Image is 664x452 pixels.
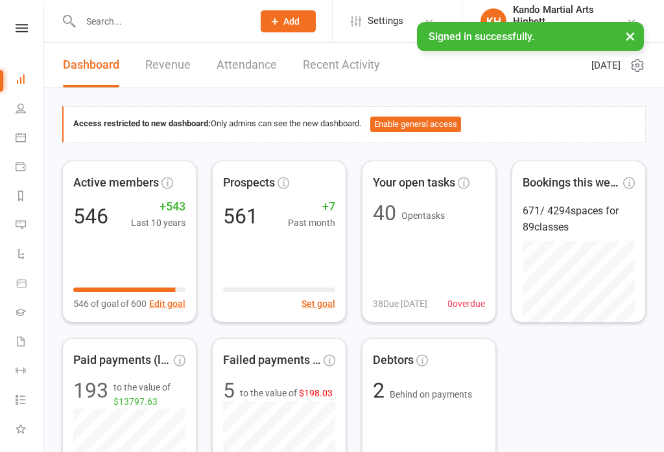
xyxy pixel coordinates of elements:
[145,43,191,87] a: Revenue
[288,216,335,230] span: Past month
[113,380,185,409] span: to the value of
[523,174,621,192] span: Bookings this week
[16,66,45,95] a: Dashboard
[390,389,472,400] span: Behind on payments
[401,210,445,221] span: Open tasks
[63,43,119,87] a: Dashboard
[303,43,380,87] a: Recent Activity
[283,16,300,27] span: Add
[16,124,45,153] a: Calendar
[217,43,277,87] a: Attendance
[429,30,534,43] span: Signed in successfully.
[373,351,414,370] span: Debtors
[591,58,621,73] span: [DATE]
[16,153,45,183] a: Payments
[131,198,185,216] span: +543
[77,12,244,30] input: Search...
[73,117,635,132] div: Only admins can see the new dashboard.
[73,119,211,128] strong: Access restricted to new dashboard:
[261,10,316,32] button: Add
[513,4,626,27] div: Kando Martial Arts Highett
[523,203,635,236] div: 671 / 4294 spaces for 89 classes
[373,297,427,311] span: 38 Due [DATE]
[73,380,108,409] div: 193
[619,22,642,50] button: ×
[16,270,45,299] a: Product Sales
[73,206,108,227] div: 546
[373,203,396,223] div: 40
[113,396,158,407] span: $13797.63
[223,380,235,401] div: 5
[73,174,159,192] span: Active members
[73,297,147,311] span: 546 of goal of 600
[73,351,171,370] span: Paid payments (last 7d)
[223,351,321,370] span: Failed payments (last 30d)
[131,216,185,230] span: Last 10 years
[149,297,185,311] button: Edit goal
[288,198,335,216] span: +7
[368,6,403,36] span: Settings
[223,206,258,227] div: 561
[16,95,45,124] a: People
[16,416,45,445] a: What's New
[16,183,45,212] a: Reports
[373,174,455,192] span: Your open tasks
[480,8,506,34] div: KH
[373,378,390,403] span: 2
[370,117,461,132] button: Enable general access
[447,297,485,311] span: 0 overdue
[223,174,275,192] span: Prospects
[240,386,333,400] span: to the value of
[299,388,333,398] span: $198.03
[302,297,335,311] button: Set goal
